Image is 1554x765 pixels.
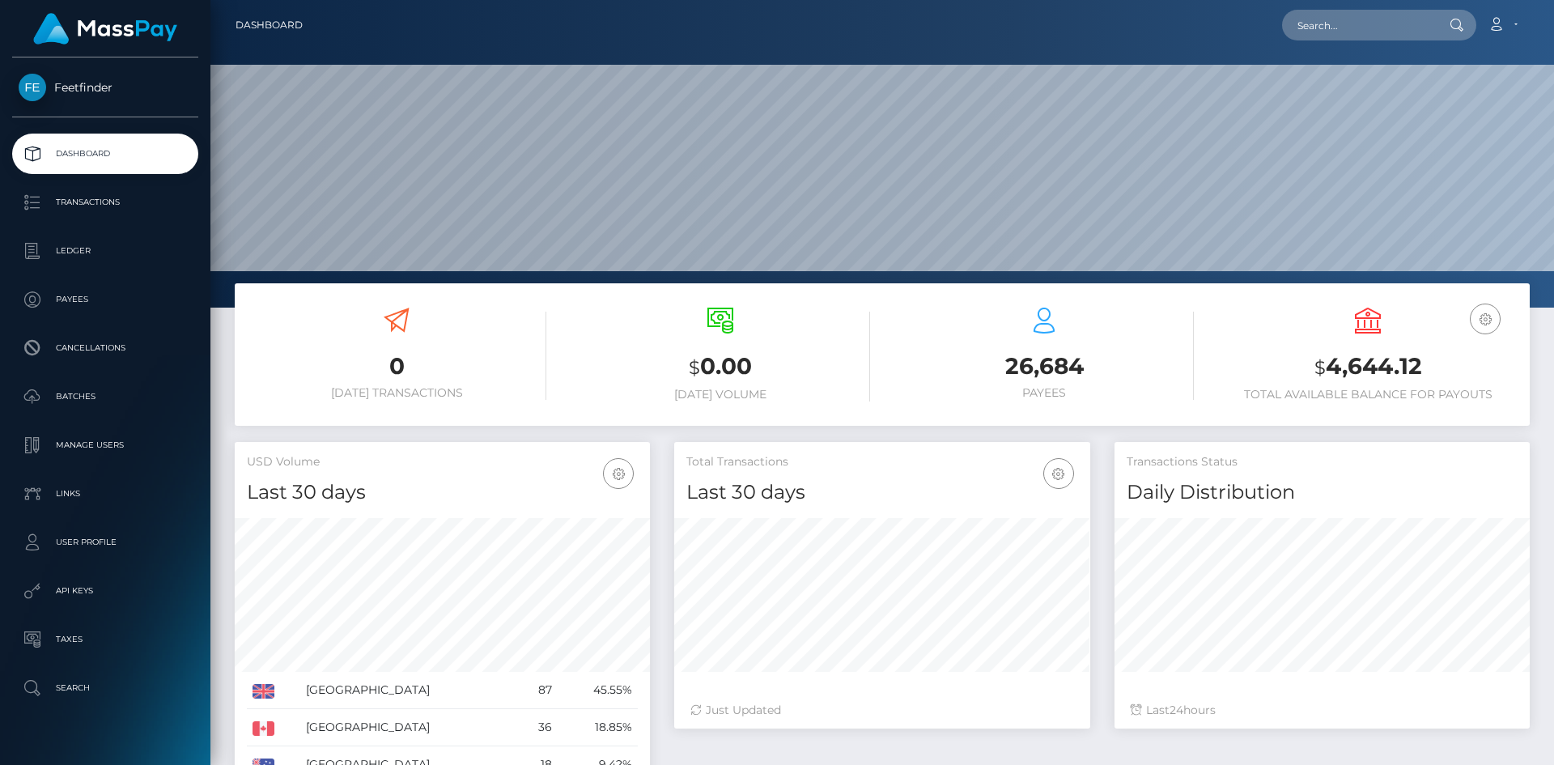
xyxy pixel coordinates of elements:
a: Ledger [12,231,198,271]
a: Manage Users [12,425,198,465]
p: Links [19,482,192,506]
a: Batches [12,376,198,417]
a: Taxes [12,619,198,660]
a: User Profile [12,522,198,563]
p: Manage Users [19,433,192,457]
p: Search [19,676,192,700]
p: Cancellations [19,336,192,360]
a: Dashboard [12,134,198,174]
a: Links [12,474,198,514]
img: MassPay Logo [33,13,177,45]
a: Cancellations [12,328,198,368]
a: Search [12,668,198,708]
a: Dashboard [236,8,303,42]
a: API Keys [12,571,198,611]
span: Feetfinder [12,80,198,95]
p: API Keys [19,579,192,603]
p: Payees [19,287,192,312]
a: Transactions [12,182,198,223]
p: Batches [19,385,192,409]
img: Feetfinder [19,74,46,101]
p: Taxes [19,627,192,652]
input: Search... [1282,10,1434,40]
p: User Profile [19,530,192,555]
p: Transactions [19,190,192,215]
p: Dashboard [19,142,192,166]
p: Ledger [19,239,192,263]
a: Payees [12,279,198,320]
